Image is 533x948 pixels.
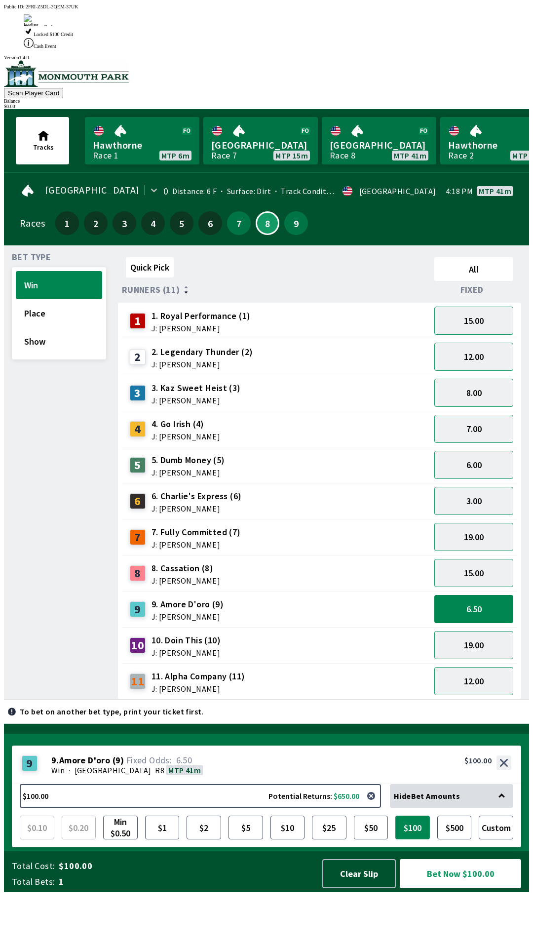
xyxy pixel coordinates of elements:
span: J: [PERSON_NAME] [152,396,241,404]
button: 6 [198,211,222,235]
p: To bet on another bet type, print your ticket first. [20,708,204,715]
button: 12.00 [434,343,513,371]
span: 10. Doin This (10) [152,634,221,647]
span: J: [PERSON_NAME] [152,505,242,513]
button: Scan Player Card [4,88,63,98]
div: 3 [130,385,146,401]
div: Runners (11) [122,285,430,295]
div: 6 [130,493,146,509]
a: HawthorneRace 1MTP 6m [85,117,199,164]
button: 3 [113,211,136,235]
span: J: [PERSON_NAME] [152,685,245,693]
button: 9 [284,211,308,235]
span: Distance: 6 F [172,186,217,196]
span: 7.00 [466,423,482,434]
button: 7.00 [434,415,513,443]
span: 3. Kaz Sweet Heist (3) [152,382,241,395]
span: Bet Type [12,253,51,261]
span: [GEOGRAPHIC_DATA] [211,139,310,152]
div: 4 [130,421,146,437]
span: 9. Amore D'oro (9) [152,598,224,611]
span: 8 [259,221,276,226]
button: $1 [145,816,180,839]
span: J: [PERSON_NAME] [152,360,253,368]
div: 5 [130,457,146,473]
span: 12.00 [464,675,484,687]
span: 4 [144,220,162,227]
span: Cash Event [34,43,56,49]
span: 12.00 [464,351,484,362]
span: All [439,264,509,275]
div: 8 [130,565,146,581]
span: Quick Pick [130,262,169,273]
div: $ 0.00 [4,104,529,109]
span: MTP 15m [275,152,308,159]
span: R8 [155,765,164,775]
div: 9 [22,755,38,771]
span: 1. Royal Performance (1) [152,310,251,322]
span: 3 [115,220,134,227]
button: Win [16,271,102,299]
span: 6.50 [466,603,482,615]
button: Quick Pick [126,257,174,277]
span: Surface: Dirt [217,186,271,196]
span: MTP 41m [394,152,426,159]
button: 19.00 [434,523,513,551]
span: 2. Legendary Thunder (2) [152,346,253,358]
span: Win [51,765,65,775]
span: Hide Bet Amounts [394,791,460,801]
span: [GEOGRAPHIC_DATA] [75,765,152,775]
button: 19.00 [434,631,513,659]
a: [GEOGRAPHIC_DATA]Race 8MTP 41m [322,117,436,164]
span: 2FRI-Z5DL-3QEM-37UK [26,4,78,9]
button: $100.00Potential Returns: $650.00 [20,784,381,808]
span: J: [PERSON_NAME] [152,577,220,585]
span: Checking Cash [24,24,54,30]
button: 8 [256,211,279,235]
span: MTP 41m [168,765,201,775]
button: 6.50 [434,595,513,623]
span: ( 9 ) [113,755,124,765]
div: $100.00 [464,755,492,765]
div: 7 [130,529,146,545]
button: $500 [437,816,472,839]
span: 6.50 [176,754,192,766]
button: All [434,257,513,281]
span: 9 . [51,755,59,765]
div: 11 [130,673,146,689]
button: 12.00 [434,667,513,695]
button: Clear Slip [322,859,396,888]
img: loading [24,14,38,28]
span: · [69,765,70,775]
button: $100 [395,816,430,839]
span: Total Cost: [12,860,55,872]
div: Race 1 [93,152,118,159]
button: 1 [55,211,79,235]
span: 19.00 [464,639,484,651]
span: 11. Alpha Company (11) [152,670,245,683]
button: $50 [354,816,388,839]
span: 1 [59,876,313,888]
button: 4 [141,211,165,235]
span: Min $0.50 [106,818,135,837]
span: [GEOGRAPHIC_DATA] [45,186,140,194]
span: J: [PERSON_NAME] [152,649,221,657]
span: 3.00 [466,495,482,507]
div: 2 [130,349,146,365]
span: Bet Now $100.00 [408,868,513,880]
button: 5 [170,211,193,235]
div: 9 [130,601,146,617]
div: 10 [130,637,146,653]
span: $2 [189,818,219,837]
span: J: [PERSON_NAME] [152,469,225,476]
div: Race 2 [448,152,474,159]
div: Fixed [430,285,517,295]
img: venue logo [4,60,129,87]
button: 7 [227,211,251,235]
span: 4. Go Irish (4) [152,418,220,431]
button: 15.00 [434,307,513,335]
button: $25 [312,816,346,839]
span: 19.00 [464,531,484,543]
button: 6.00 [434,451,513,479]
button: 3.00 [434,487,513,515]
